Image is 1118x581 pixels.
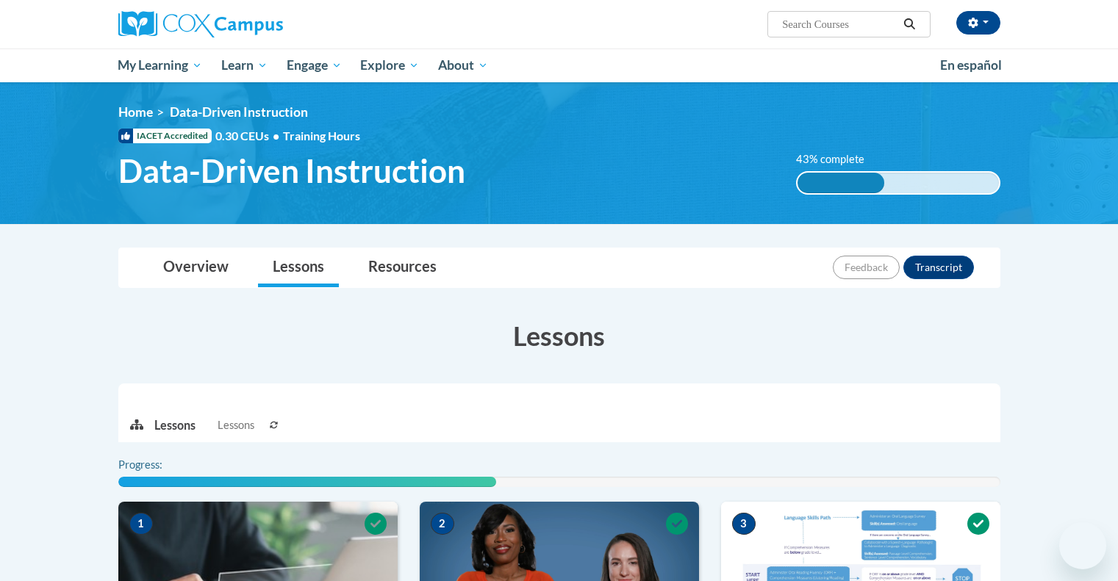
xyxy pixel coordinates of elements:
[215,128,283,144] span: 0.30 CEUs
[931,50,1011,81] a: En español
[351,48,429,82] a: Explore
[438,57,488,74] span: About
[118,11,283,37] img: Cox Campus
[781,15,898,33] input: Search Courses
[118,457,203,473] label: Progress:
[956,11,1000,35] button: Account Settings
[129,513,153,535] span: 1
[354,248,451,287] a: Resources
[154,417,196,433] p: Lessons
[940,57,1002,73] span: En español
[1059,522,1106,569] iframe: Button to launch messaging window
[796,151,881,167] label: 43% complete
[283,129,360,142] span: Training Hours
[898,15,920,33] button: Search
[148,248,243,287] a: Overview
[118,57,202,74] span: My Learning
[118,104,153,120] a: Home
[732,513,756,535] span: 3
[287,57,342,74] span: Engage
[258,248,339,287] a: Lessons
[96,48,1022,82] div: Main menu
[429,48,498,82] a: About
[118,151,465,190] span: Data-Driven Instruction
[221,57,268,74] span: Learn
[118,317,1000,354] h3: Lessons
[431,513,454,535] span: 2
[833,256,900,279] button: Feedback
[903,256,974,279] button: Transcript
[798,173,884,193] div: 43% complete
[212,48,277,82] a: Learn
[118,129,212,143] span: IACET Accredited
[109,48,212,82] a: My Learning
[118,11,398,37] a: Cox Campus
[273,129,279,142] span: •
[277,48,351,82] a: Engage
[170,104,308,120] span: Data-Driven Instruction
[218,417,254,433] span: Lessons
[360,57,419,74] span: Explore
